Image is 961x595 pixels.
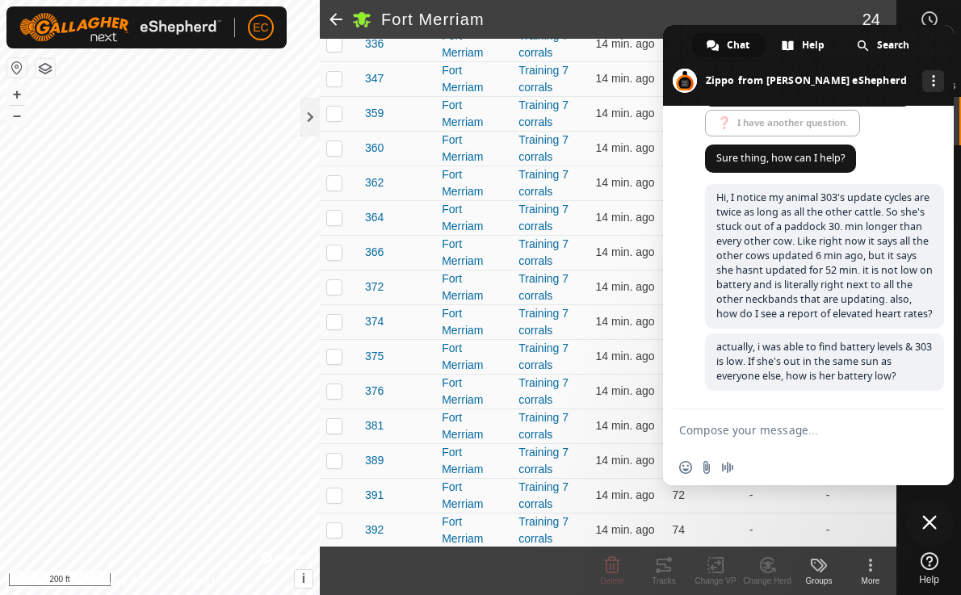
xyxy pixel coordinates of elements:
[518,29,569,59] a: Training 7 corrals
[673,488,686,501] span: 72
[365,452,384,469] span: 389
[365,140,384,157] span: 360
[716,340,932,383] span: actually, i was able to find battery levels & 303 is low. If she's out in the same sun as everyon...
[365,522,384,538] span: 392
[365,279,384,295] span: 372
[442,62,506,96] div: Fort Merriam
[518,98,569,128] a: Training 7 corrals
[595,280,654,293] span: Oct 12, 2025, 11:19 AM
[518,64,569,94] a: Training 7 corrals
[595,384,654,397] span: Oct 12, 2025, 11:19 AM
[442,340,506,374] div: Fort Merriam
[601,576,624,585] span: Delete
[518,341,569,371] a: Training 7 corrals
[595,37,654,50] span: Oct 12, 2025, 11:19 AM
[295,570,313,588] button: i
[595,419,654,432] span: Oct 12, 2025, 11:19 AM
[442,132,506,166] div: Fort Merriam
[302,572,305,585] span: i
[365,487,384,504] span: 391
[365,36,384,52] span: 336
[365,105,384,122] span: 359
[365,244,384,261] span: 366
[365,348,384,365] span: 375
[595,523,654,536] span: Oct 12, 2025, 11:19 AM
[19,13,221,42] img: Gallagher Logo
[767,33,841,57] div: Help
[743,478,820,513] td: -
[877,33,909,57] span: Search
[518,168,569,198] a: Training 7 corrals
[845,575,896,587] div: More
[595,176,654,189] span: Oct 12, 2025, 11:19 AM
[442,201,506,235] div: Fort Merriam
[176,574,224,589] a: Contact Us
[7,58,27,78] button: Reset Map
[741,575,793,587] div: Change Herd
[897,546,961,591] a: Help
[595,488,654,501] span: Oct 12, 2025, 11:19 AM
[820,478,896,513] td: -
[919,575,939,585] span: Help
[595,315,654,328] span: Oct 12, 2025, 11:19 AM
[365,417,384,434] span: 381
[638,575,690,587] div: Tracks
[721,461,734,474] span: Audio message
[595,141,654,154] span: Oct 12, 2025, 11:19 AM
[442,166,506,200] div: Fort Merriam
[595,245,654,258] span: Oct 12, 2025, 11:19 AM
[905,498,954,547] div: Close chat
[365,383,384,400] span: 376
[743,513,820,547] td: -
[365,70,384,87] span: 347
[692,33,766,57] div: Chat
[7,106,27,125] button: –
[518,307,569,337] a: Training 7 corrals
[253,19,268,36] span: EC
[442,270,506,304] div: Fort Merriam
[442,409,506,443] div: Fort Merriam
[673,523,686,536] span: 74
[442,479,506,513] div: Fort Merriam
[365,174,384,191] span: 362
[595,72,654,85] span: Oct 12, 2025, 11:19 AM
[442,305,506,339] div: Fort Merriam
[690,575,741,587] div: Change VP
[518,203,569,233] a: Training 7 corrals
[518,411,569,441] a: Training 7 corrals
[820,513,896,547] td: -
[518,272,569,302] a: Training 7 corrals
[442,27,506,61] div: Fort Merriam
[365,209,384,226] span: 364
[442,513,506,547] div: Fort Merriam
[381,10,862,29] h2: Fort Merriam
[518,480,569,510] a: Training 7 corrals
[518,133,569,163] a: Training 7 corrals
[595,211,654,224] span: Oct 12, 2025, 11:19 AM
[727,33,749,57] span: Chat
[922,70,944,92] div: More channels
[595,454,654,467] span: Oct 12, 2025, 11:19 AM
[679,423,902,438] textarea: Compose your message...
[518,515,569,545] a: Training 7 corrals
[442,236,506,270] div: Fort Merriam
[442,375,506,409] div: Fort Merriam
[442,97,506,131] div: Fort Merriam
[716,191,933,321] span: Hi, I notice my animal 303's update cycles are twice as long as all the other cattle. So she's st...
[96,574,157,589] a: Privacy Policy
[700,461,713,474] span: Send a file
[7,85,27,104] button: +
[802,33,825,57] span: Help
[595,350,654,362] span: Oct 12, 2025, 11:19 AM
[793,575,845,587] div: Groups
[518,376,569,406] a: Training 7 corrals
[842,33,925,57] div: Search
[36,59,55,78] button: Map Layers
[862,7,880,31] span: 24
[716,151,845,165] span: Sure thing, how can I help?
[365,313,384,330] span: 374
[595,107,654,119] span: Oct 12, 2025, 11:19 AM
[518,446,569,476] a: Training 7 corrals
[442,444,506,478] div: Fort Merriam
[518,237,569,267] a: Training 7 corrals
